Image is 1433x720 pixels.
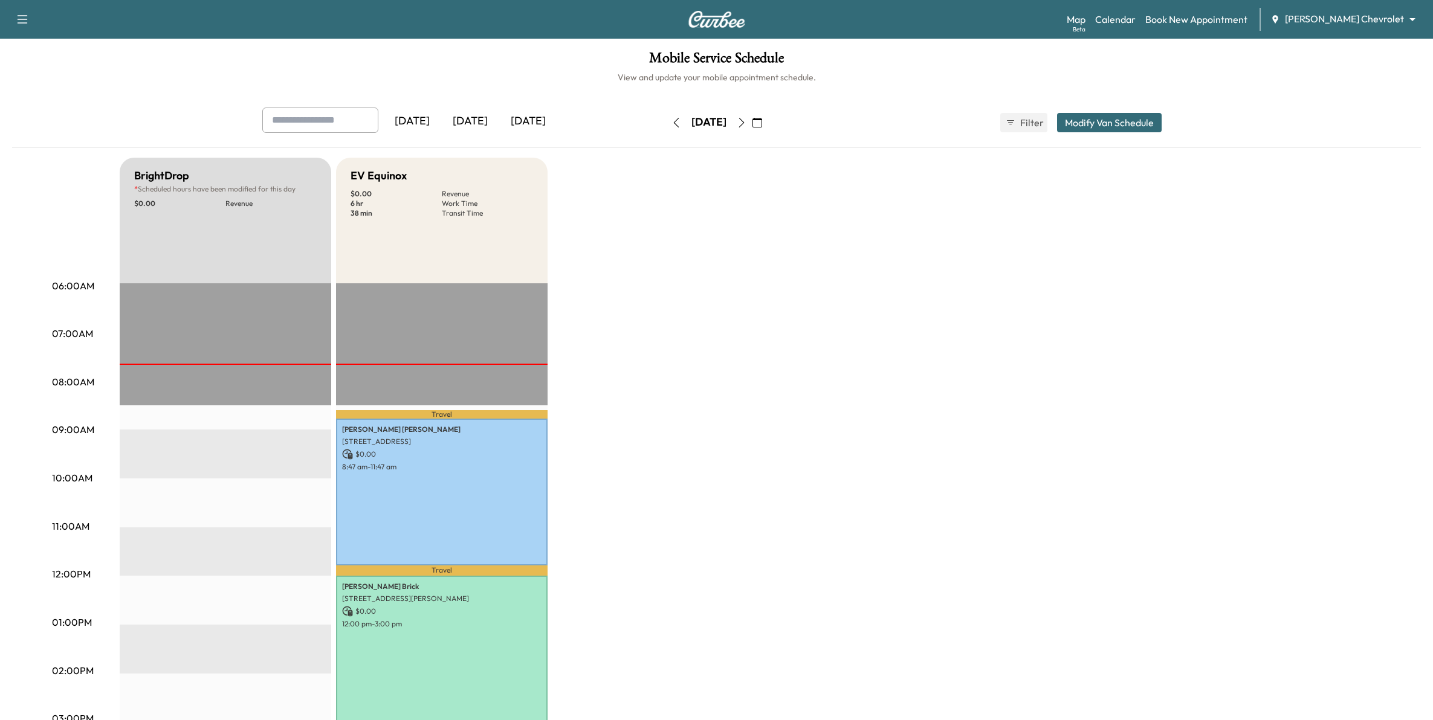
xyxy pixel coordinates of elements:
[441,108,499,135] div: [DATE]
[52,278,94,293] p: 06:00AM
[52,663,94,678] p: 02:00PM
[1095,12,1136,27] a: Calendar
[351,199,442,208] p: 6 hr
[499,108,557,135] div: [DATE]
[336,410,548,419] p: Travel
[52,567,91,581] p: 12:00PM
[351,167,407,184] h5: EV Equinox
[1067,12,1085,27] a: MapBeta
[342,462,542,472] p: 8:47 am - 11:47 am
[691,115,726,130] div: [DATE]
[342,619,542,629] p: 12:00 pm - 3:00 pm
[134,184,317,194] p: Scheduled hours have been modified for this day
[383,108,441,135] div: [DATE]
[442,199,533,208] p: Work Time
[442,189,533,199] p: Revenue
[1145,12,1247,27] a: Book New Appointment
[342,449,542,460] p: $ 0.00
[12,71,1421,83] h6: View and update your mobile appointment schedule.
[342,606,542,617] p: $ 0.00
[342,425,542,434] p: [PERSON_NAME] [PERSON_NAME]
[12,51,1421,71] h1: Mobile Service Schedule
[1073,25,1085,34] div: Beta
[342,594,542,603] p: [STREET_ADDRESS][PERSON_NAME]
[52,519,89,533] p: 11:00AM
[134,199,225,208] p: $ 0.00
[351,208,442,218] p: 38 min
[442,208,533,218] p: Transit Time
[1285,12,1404,26] span: [PERSON_NAME] Chevrolet
[336,565,548,576] p: Travel
[342,582,542,591] p: [PERSON_NAME] Brick
[1020,115,1042,130] span: Filter
[52,374,94,389] p: 08:00AM
[52,471,92,485] p: 10:00AM
[225,199,317,208] p: Revenue
[688,11,746,28] img: Curbee Logo
[342,437,542,446] p: [STREET_ADDRESS]
[52,422,94,437] p: 09:00AM
[134,167,189,184] h5: BrightDrop
[1000,113,1047,132] button: Filter
[1057,113,1162,132] button: Modify Van Schedule
[52,326,93,341] p: 07:00AM
[351,189,442,199] p: $ 0.00
[52,615,92,629] p: 01:00PM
